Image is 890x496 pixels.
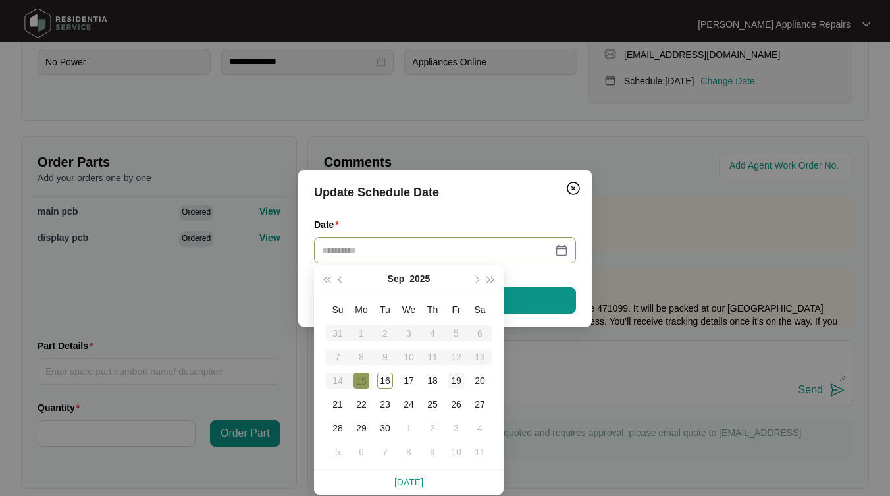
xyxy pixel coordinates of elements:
div: 29 [353,420,369,436]
div: 2 [425,420,440,436]
div: 1 [401,420,417,436]
div: 11 [472,444,488,460]
button: Sep [388,265,405,292]
div: 22 [353,397,369,412]
div: 8 [401,444,417,460]
td: 2025-09-16 [373,369,397,393]
th: We [397,298,421,321]
th: Mo [350,298,373,321]
td: 2025-09-30 [373,416,397,440]
td: 2025-09-25 [421,393,444,416]
div: Update Schedule Date [314,183,576,202]
td: 2025-10-07 [373,440,397,464]
td: 2025-10-08 [397,440,421,464]
td: 2025-09-21 [326,393,350,416]
div: 23 [377,397,393,412]
div: 4 [472,420,488,436]
td: 2025-10-05 [326,440,350,464]
td: 2025-10-04 [468,416,492,440]
label: Date [314,218,344,231]
td: 2025-10-10 [444,440,468,464]
div: 24 [401,397,417,412]
div: 21 [330,397,346,412]
td: 2025-10-11 [468,440,492,464]
td: 2025-09-20 [468,369,492,393]
div: 19 [448,373,464,389]
td: 2025-09-22 [350,393,373,416]
div: 6 [353,444,369,460]
td: 2025-09-18 [421,369,444,393]
a: [DATE] [394,477,423,487]
button: 2025 [409,265,430,292]
div: 3 [448,420,464,436]
div: 18 [425,373,440,389]
div: 28 [330,420,346,436]
div: 5 [330,444,346,460]
td: 2025-10-01 [397,416,421,440]
div: 17 [401,373,417,389]
button: Close [563,178,584,199]
div: 20 [472,373,488,389]
th: Sa [468,298,492,321]
div: 30 [377,420,393,436]
input: Date [322,243,552,258]
th: Fr [444,298,468,321]
td: 2025-09-24 [397,393,421,416]
th: Su [326,298,350,321]
td: 2025-09-19 [444,369,468,393]
th: Tu [373,298,397,321]
td: 2025-09-29 [350,416,373,440]
img: closeCircle [565,180,581,196]
div: 26 [448,397,464,412]
div: 25 [425,397,440,412]
td: 2025-09-17 [397,369,421,393]
div: 10 [448,444,464,460]
td: 2025-09-28 [326,416,350,440]
th: Th [421,298,444,321]
div: 7 [377,444,393,460]
div: 27 [472,397,488,412]
td: 2025-09-23 [373,393,397,416]
td: 2025-10-09 [421,440,444,464]
td: 2025-10-06 [350,440,373,464]
td: 2025-09-27 [468,393,492,416]
td: 2025-10-02 [421,416,444,440]
div: 9 [425,444,440,460]
td: 2025-10-03 [444,416,468,440]
td: 2025-09-26 [444,393,468,416]
div: 16 [377,373,393,389]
